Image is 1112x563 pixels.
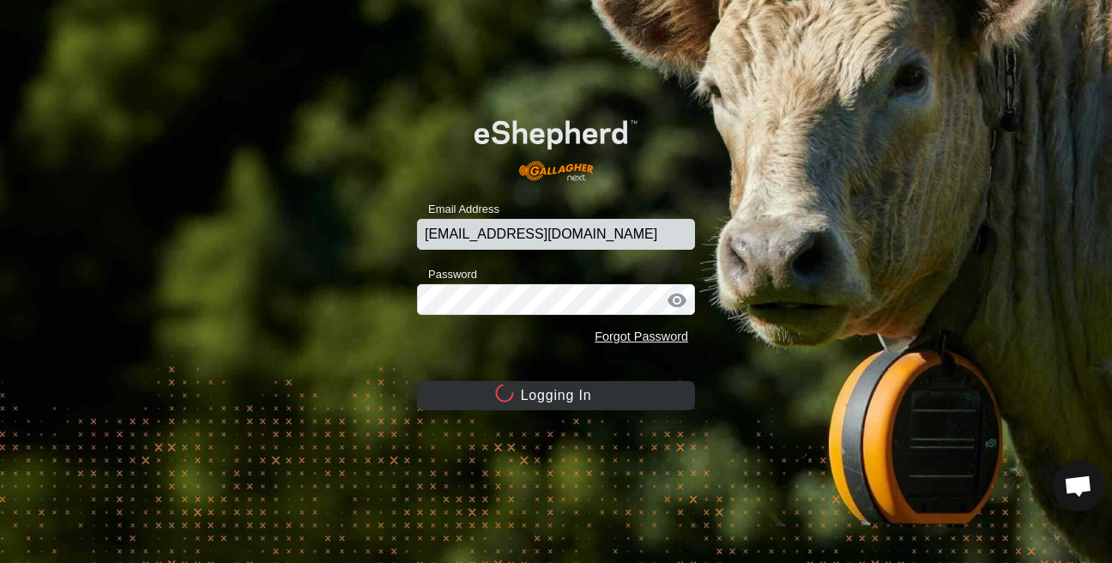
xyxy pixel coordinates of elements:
label: Email Address [417,201,499,218]
input: Email Address [417,219,695,250]
a: Forgot Password [595,330,688,343]
img: E-shepherd Logo [444,97,667,191]
div: Open chat [1053,460,1104,512]
label: Password [417,266,477,283]
button: Logging In [417,381,695,410]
